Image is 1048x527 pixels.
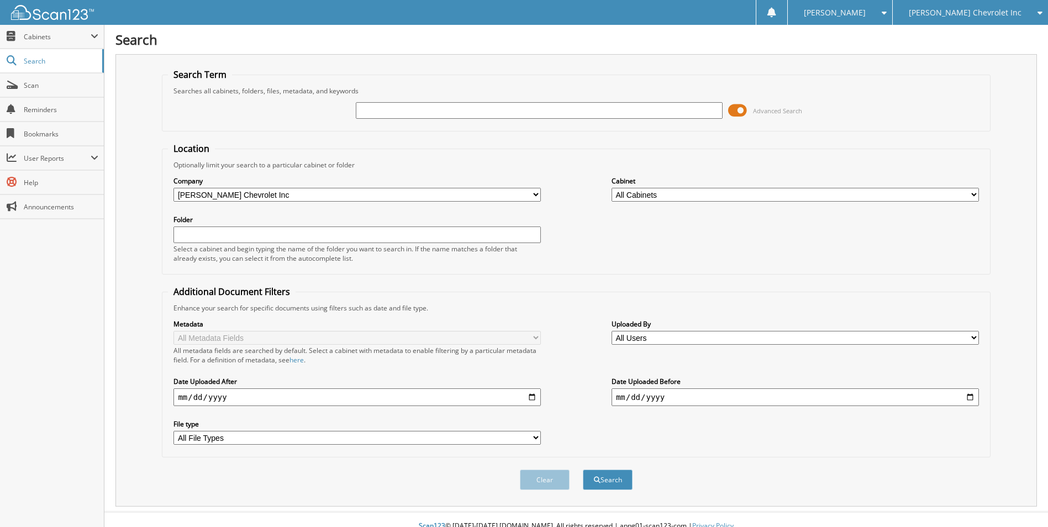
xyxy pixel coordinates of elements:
[173,377,541,386] label: Date Uploaded After
[24,178,98,187] span: Help
[173,176,541,186] label: Company
[168,68,232,81] legend: Search Term
[24,56,97,66] span: Search
[173,346,541,365] div: All metadata fields are searched by default. Select a cabinet with metadata to enable filtering b...
[753,107,802,115] span: Advanced Search
[173,215,541,224] label: Folder
[24,154,91,163] span: User Reports
[168,303,984,313] div: Enhance your search for specific documents using filters such as date and file type.
[168,286,296,298] legend: Additional Document Filters
[115,30,1037,49] h1: Search
[24,32,91,41] span: Cabinets
[612,319,979,329] label: Uploaded By
[11,5,94,20] img: scan123-logo-white.svg
[168,143,215,155] legend: Location
[24,81,98,90] span: Scan
[909,9,1021,16] span: [PERSON_NAME] Chevrolet Inc
[24,105,98,114] span: Reminders
[583,470,633,490] button: Search
[168,86,984,96] div: Searches all cabinets, folders, files, metadata, and keywords
[24,202,98,212] span: Announcements
[612,176,979,186] label: Cabinet
[612,388,979,406] input: end
[173,388,541,406] input: start
[173,419,541,429] label: File type
[520,470,570,490] button: Clear
[168,160,984,170] div: Optionally limit your search to a particular cabinet or folder
[173,244,541,263] div: Select a cabinet and begin typing the name of the folder you want to search in. If the name match...
[173,319,541,329] label: Metadata
[804,9,866,16] span: [PERSON_NAME]
[612,377,979,386] label: Date Uploaded Before
[289,355,304,365] a: here
[24,129,98,139] span: Bookmarks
